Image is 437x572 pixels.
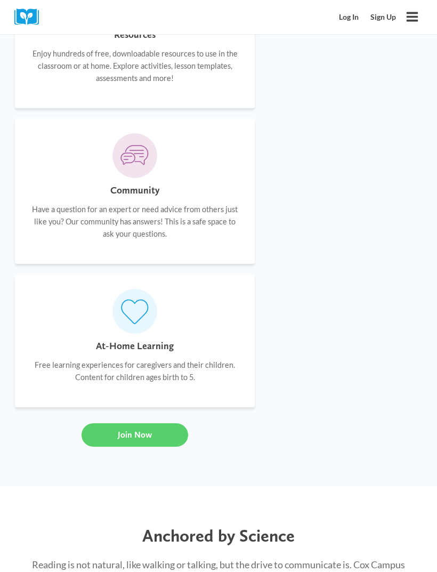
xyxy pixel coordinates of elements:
[110,183,160,198] h6: Community
[29,203,240,240] p: Have a question for an expert or need advice from others just like you? Our community has answers...
[365,7,402,27] a: Sign Up
[334,7,402,27] nav: Secondary Mobile Navigation
[334,7,365,27] a: Log In
[142,525,295,546] span: Anchored by Science
[29,47,240,84] p: Enjoy hundreds of free, downloadable resources to use in the classroom or at home. Explore activi...
[82,423,188,447] a: Join Now
[14,9,46,25] img: Cox Campus
[114,27,156,43] h6: Resources
[402,6,423,27] button: Open menu
[118,430,152,440] span: Join Now
[29,359,240,383] p: Free learning experiences for caregivers and their children. Content for children ages birth to 5.
[96,339,174,354] h6: At-Home Learning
